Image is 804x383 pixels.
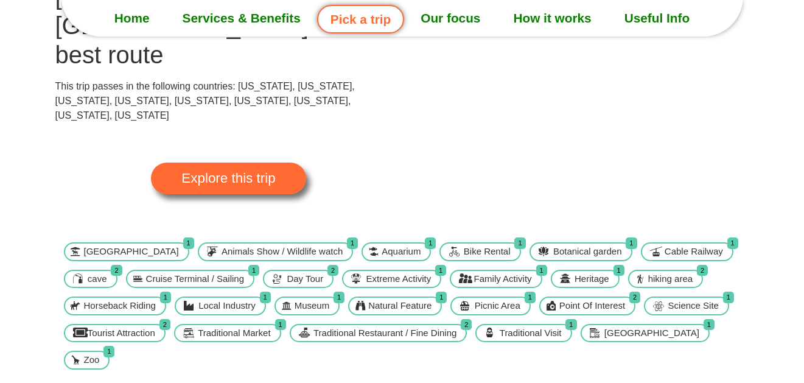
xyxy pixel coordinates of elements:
span: 1 [334,292,344,303]
a: Useful Info [608,3,706,33]
span: Traditional Restaurant / Fine Dining [310,326,460,340]
a: Our focus [404,3,497,33]
span: Extreme Activity [363,272,435,286]
span: 1 [704,319,715,331]
span: 2 [461,319,472,331]
span: 2 [327,265,338,276]
span: 2 [697,265,708,276]
span: This trip passes in the following countries: [US_STATE], [US_STATE], [US_STATE], [US_STATE], [US_... [55,81,355,121]
span: Family Activity [471,272,535,286]
span: 1 [626,237,637,249]
span: 2 [159,319,170,331]
span: Natural Feature [365,299,435,313]
span: Traditional Visit [497,326,565,340]
span: Bike Rental [461,245,514,259]
span: Horseback Riding [81,299,159,313]
span: 1 [613,265,624,276]
span: Day Tour [284,272,326,286]
span: Botanical garden [550,245,625,259]
span: Cable Railway [662,245,726,259]
span: 2 [629,292,640,303]
span: Explore this trip [181,172,275,185]
span: Picnic Area [472,299,523,313]
span: Aquarium [379,245,424,259]
span: Animals Show / Wildlife watch [218,245,346,259]
span: Traditional Market [195,326,274,340]
a: Pick a trip [317,5,404,33]
span: Zoo [81,353,103,367]
span: 1 [160,292,171,303]
a: Explore this trip [151,163,306,194]
span: 2 [111,265,122,276]
span: Tourist Attraction [85,326,158,340]
span: 1 [723,292,734,303]
span: Local Industry [195,299,258,313]
span: 1 [275,319,286,331]
span: Museum [292,299,333,313]
span: 1 [425,237,436,249]
a: How it works [497,3,607,33]
span: [GEOGRAPHIC_DATA] [601,326,702,340]
span: 1 [347,237,358,249]
nav: Menu [61,3,743,33]
span: 1 [435,265,446,276]
span: cave [85,272,110,286]
span: [GEOGRAPHIC_DATA] [81,245,182,259]
span: 1 [248,265,259,276]
span: 1 [727,237,738,249]
span: Science Site [665,299,722,313]
span: 1 [260,292,271,303]
span: 1 [565,319,576,331]
a: Services & Benefits [166,3,317,33]
span: 1 [436,292,447,303]
a: Home [98,3,166,33]
span: 1 [103,346,114,357]
span: hiking area [645,272,696,286]
span: Cruise Terminal / Sailing [143,272,247,286]
span: 1 [183,237,194,249]
span: Point Of Interest [556,299,628,313]
span: Heritage [572,272,612,286]
span: 1 [536,265,547,276]
span: 1 [514,237,525,249]
span: 1 [525,292,536,303]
